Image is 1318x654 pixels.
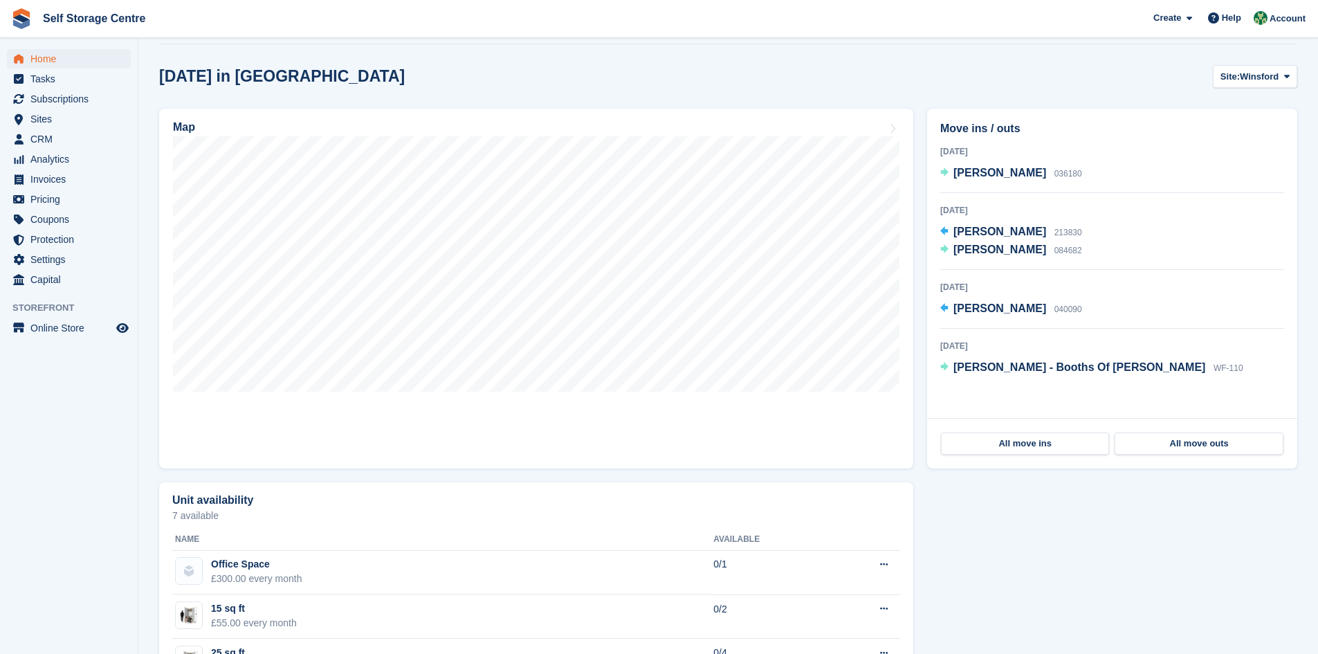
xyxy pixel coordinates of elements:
img: stora-icon-8386f47178a22dfd0bd8f6a31ec36ba5ce8667c1dd55bd0f319d3a0aa187defe.svg [11,8,32,29]
span: Protection [30,230,113,249]
a: menu [7,270,131,289]
h2: Map [173,121,195,134]
a: menu [7,318,131,338]
a: All move ins [941,433,1109,455]
div: [DATE] [940,145,1284,158]
a: menu [7,149,131,169]
h2: Move ins / outs [940,120,1284,137]
td: 0/1 [713,550,828,594]
span: 213830 [1054,228,1082,237]
a: menu [7,69,131,89]
span: Analytics [30,149,113,169]
span: CRM [30,129,113,149]
span: Help [1222,11,1241,25]
span: Pricing [30,190,113,209]
h2: [DATE] in [GEOGRAPHIC_DATA] [159,67,405,86]
a: menu [7,49,131,69]
div: [DATE] [940,281,1284,293]
a: menu [7,190,131,209]
a: All move outs [1115,433,1283,455]
span: [PERSON_NAME] [953,302,1046,314]
div: £55.00 every month [211,616,297,630]
th: Available [713,529,828,551]
a: [PERSON_NAME] 084682 [940,242,1082,260]
span: Winsford [1240,70,1279,84]
span: [PERSON_NAME] - Booths Of [PERSON_NAME] [953,361,1205,373]
a: menu [7,170,131,189]
span: Subscriptions [30,89,113,109]
div: 15 sq ft [211,601,297,616]
span: 084682 [1054,246,1082,255]
span: 036180 [1054,169,1082,179]
span: Capital [30,270,113,289]
span: Coupons [30,210,113,229]
span: Sites [30,109,113,129]
a: Map [159,109,913,469]
span: [PERSON_NAME] [953,167,1046,179]
div: £300.00 every month [211,572,302,586]
span: Home [30,49,113,69]
a: [PERSON_NAME] 213830 [940,224,1082,242]
button: Site: Winsford [1213,65,1297,88]
a: menu [7,89,131,109]
img: blank-unit-type-icon-ffbac7b88ba66c5e286b0e438baccc4b9c83835d4c34f86887a83fc20ec27e7b.svg [176,558,202,584]
div: Office Space [211,557,302,572]
span: Create [1153,11,1181,25]
a: [PERSON_NAME] 040090 [940,300,1082,318]
span: Site: [1220,70,1240,84]
span: Tasks [30,69,113,89]
span: WF-110 [1214,363,1243,373]
div: [DATE] [940,340,1284,352]
span: [PERSON_NAME] [953,226,1046,237]
span: Account [1270,12,1306,26]
h2: Unit availability [172,494,253,507]
th: Name [172,529,713,551]
span: [PERSON_NAME] [953,244,1046,255]
img: 15-sqft-unit.jpg [176,606,202,626]
a: Self Storage Centre [37,7,151,30]
a: menu [7,210,131,229]
a: menu [7,250,131,269]
img: Neil Taylor [1254,11,1267,25]
span: 040090 [1054,305,1082,314]
a: menu [7,230,131,249]
span: Settings [30,250,113,269]
p: 7 available [172,511,900,520]
a: menu [7,109,131,129]
a: menu [7,129,131,149]
a: [PERSON_NAME] - Booths Of [PERSON_NAME] WF-110 [940,359,1243,377]
span: Storefront [12,301,138,315]
span: Invoices [30,170,113,189]
td: 0/2 [713,594,828,639]
div: [DATE] [940,204,1284,217]
a: [PERSON_NAME] 036180 [940,165,1082,183]
a: Preview store [114,320,131,336]
span: Online Store [30,318,113,338]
